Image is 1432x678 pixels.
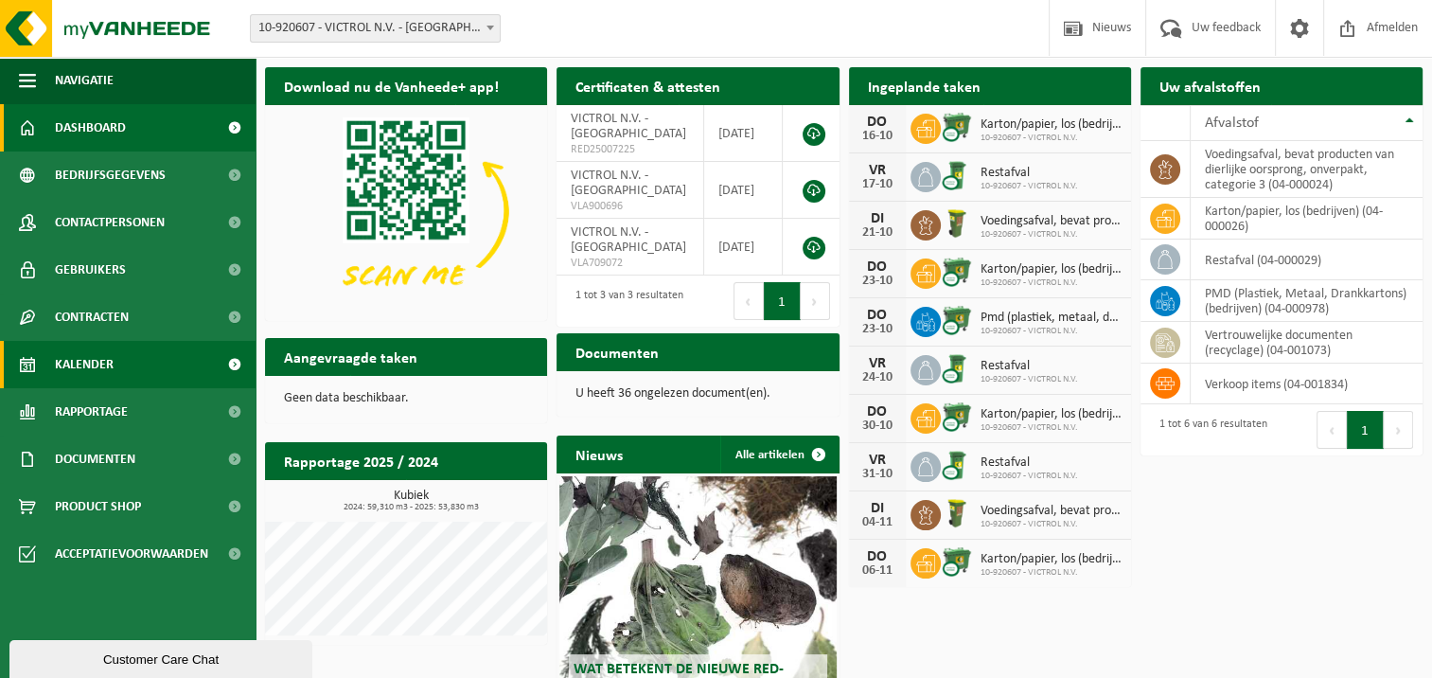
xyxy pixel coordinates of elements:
img: WB-0770-CU [941,545,973,578]
td: restafval (04-000029) [1191,240,1423,280]
div: DI [858,501,896,516]
div: 06-11 [858,564,896,578]
button: Next [1384,411,1413,449]
span: Contracten [55,294,129,341]
span: 10-920607 - VICTROL N.V. [981,229,1122,241]
a: Bekijk rapportage [406,479,545,517]
p: Geen data beschikbaar. [284,392,528,405]
img: WB-0770-CU [941,256,973,288]
span: VICTROL N.V. - [GEOGRAPHIC_DATA] [571,112,686,141]
span: Karton/papier, los (bedrijven) [981,552,1122,567]
td: [DATE] [704,219,783,276]
img: Download de VHEPlus App [265,105,547,317]
span: 10-920607 - VICTROL N.V. [981,567,1122,579]
div: 1 tot 3 van 3 resultaten [566,280,683,322]
div: 21-10 [858,226,896,240]
h2: Nieuws [557,436,642,473]
img: WB-0770-CU [941,111,973,143]
span: Dashboard [55,104,126,152]
span: Restafval [981,166,1078,181]
img: WB-0770-CU [941,401,973,433]
span: Voedingsafval, bevat producten van dierlijke oorsprong, onverpakt, categorie 3 [981,214,1122,229]
img: WB-0240-CU [941,159,973,191]
div: 24-10 [858,371,896,384]
span: Navigatie [55,57,114,104]
div: VR [858,453,896,468]
span: Karton/papier, los (bedrijven) [981,407,1122,422]
iframe: chat widget [9,636,316,678]
img: WB-0060-HPE-GN-50 [941,497,973,529]
div: 1 tot 6 van 6 resultaten [1150,409,1267,451]
div: DO [858,259,896,275]
span: 10-920607 - VICTROL N.V. [981,374,1078,385]
span: 10-920607 - VICTROL N.V. [981,471,1078,482]
img: WB-0770-CU [941,304,973,336]
span: Gebruikers [55,246,126,294]
div: DO [858,115,896,130]
td: [DATE] [704,105,783,162]
button: Previous [734,282,764,320]
span: Acceptatievoorwaarden [55,530,208,578]
span: Afvalstof [1205,116,1259,131]
span: VLA709072 [571,256,689,271]
img: WB-0240-CU [941,352,973,384]
td: karton/papier, los (bedrijven) (04-000026) [1191,198,1423,240]
span: 10-920607 - VICTROL N.V. [981,277,1122,289]
span: 2024: 59,310 m3 - 2025: 53,830 m3 [274,503,547,512]
a: Alle artikelen [720,436,838,473]
span: Restafval [981,359,1078,374]
div: 16-10 [858,130,896,143]
td: verkoop items (04-001834) [1191,364,1423,404]
button: Previous [1317,411,1347,449]
span: Karton/papier, los (bedrijven) [981,117,1122,133]
span: 10-920607 - VICTROL N.V. [981,181,1078,192]
span: Contactpersonen [55,199,165,246]
div: 23-10 [858,323,896,336]
div: 23-10 [858,275,896,288]
h2: Ingeplande taken [849,67,999,104]
span: Rapportage [55,388,128,436]
h2: Aangevraagde taken [265,338,436,375]
button: Next [801,282,830,320]
span: VICTROL N.V. - [GEOGRAPHIC_DATA] [571,169,686,198]
span: Product Shop [55,483,141,530]
span: Voedingsafval, bevat producten van dierlijke oorsprong, onverpakt, categorie 3 [981,504,1122,519]
h2: Documenten [557,333,678,370]
h2: Rapportage 2025 / 2024 [265,442,457,479]
div: DI [858,211,896,226]
div: DO [858,549,896,564]
span: 10-920607 - VICTROL N.V. - ANTWERPEN [251,15,500,42]
div: VR [858,163,896,178]
p: U heeft 36 ongelezen document(en). [575,387,820,401]
span: Bedrijfsgegevens [55,152,166,199]
h3: Kubiek [274,490,547,512]
div: 17-10 [858,178,896,191]
span: RED25007225 [571,142,689,157]
td: vertrouwelijke documenten (recyclage) (04-001073) [1191,322,1423,364]
h2: Uw afvalstoffen [1140,67,1280,104]
div: DO [858,404,896,419]
span: Documenten [55,436,135,483]
span: Kalender [55,341,114,388]
span: 10-920607 - VICTROL N.V. [981,326,1122,337]
div: 04-11 [858,516,896,529]
span: VLA900696 [571,199,689,214]
span: VICTROL N.V. - [GEOGRAPHIC_DATA] [571,225,686,255]
span: 10-920607 - VICTROL N.V. [981,133,1122,144]
div: VR [858,356,896,371]
span: Karton/papier, los (bedrijven) [981,262,1122,277]
td: PMD (Plastiek, Metaal, Drankkartons) (bedrijven) (04-000978) [1191,280,1423,322]
div: 31-10 [858,468,896,481]
div: 30-10 [858,419,896,433]
img: WB-0060-HPE-GN-50 [941,207,973,240]
h2: Download nu de Vanheede+ app! [265,67,518,104]
img: WB-0240-CU [941,449,973,481]
span: 10-920607 - VICTROL N.V. - ANTWERPEN [250,14,501,43]
span: 10-920607 - VICTROL N.V. [981,422,1122,434]
span: Pmd (plastiek, metaal, drankkartons) (bedrijven) [981,311,1122,326]
div: DO [858,308,896,323]
button: 1 [1347,411,1384,449]
span: 10-920607 - VICTROL N.V. [981,519,1122,530]
td: voedingsafval, bevat producten van dierlijke oorsprong, onverpakt, categorie 3 (04-000024) [1191,141,1423,198]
